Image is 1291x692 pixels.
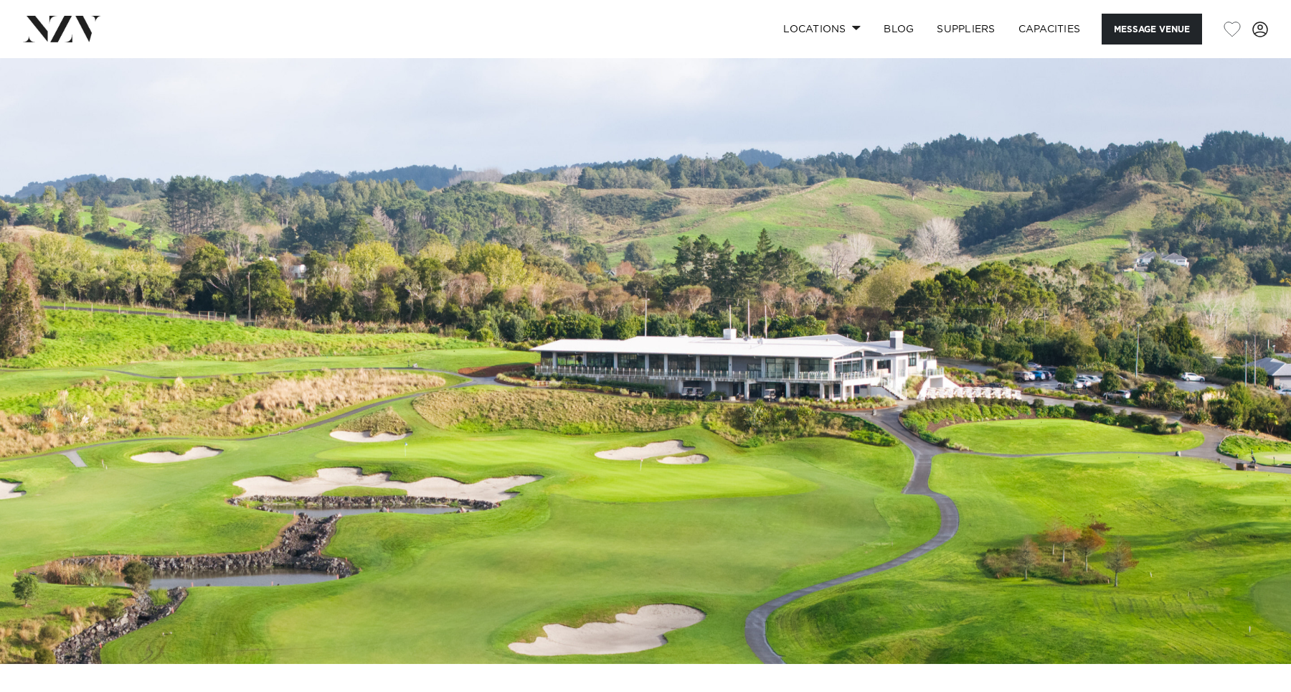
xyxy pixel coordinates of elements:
[925,14,1006,45] a: SUPPLIERS
[872,14,925,45] a: BLOG
[772,14,872,45] a: Locations
[1102,14,1202,45] button: Message Venue
[1007,14,1092,45] a: Capacities
[23,16,101,42] img: nzv-logo.png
